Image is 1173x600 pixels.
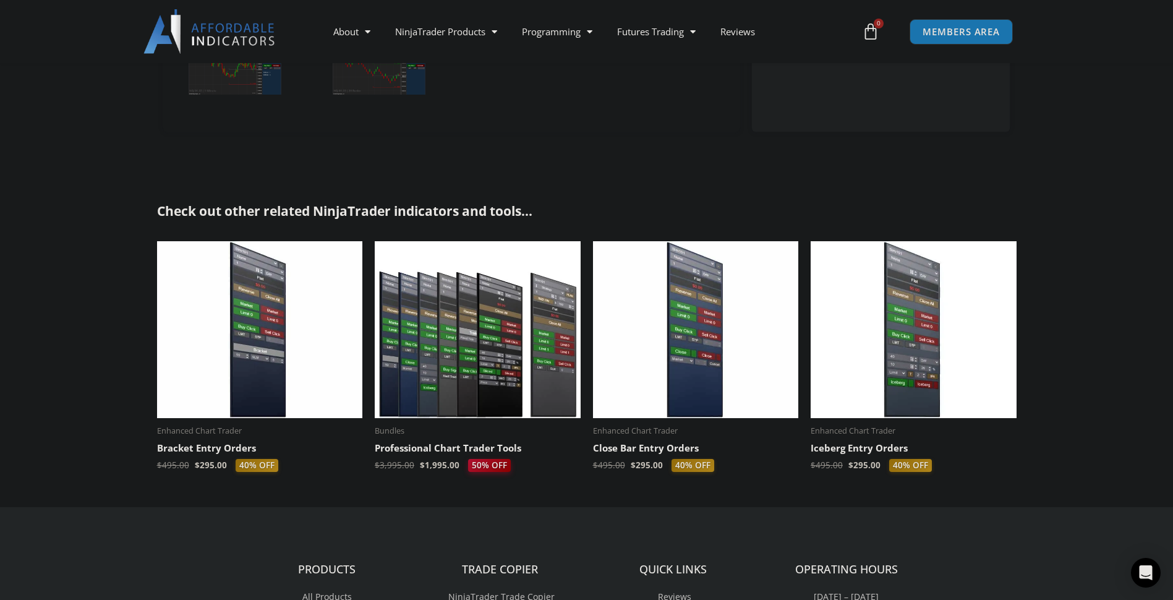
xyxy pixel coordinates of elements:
a: Programming [510,17,605,46]
span: $ [593,460,598,471]
span: $ [848,460,853,471]
a: Futures Trading [605,17,708,46]
bdi: 495.00 [811,460,843,471]
span: 40% OFF [672,459,714,473]
a: MEMBERS AREA [910,19,1013,45]
span: 50% OFF [468,459,511,473]
img: CloseBarOrders | Affordable Indicators – NinjaTrader [593,241,799,418]
bdi: 495.00 [157,460,189,471]
img: BracketEntryOrders | Affordable Indicators – NinjaTrader [157,241,363,418]
div: Open Intercom Messenger [1131,558,1161,588]
bdi: 295.00 [848,460,881,471]
span: 40% OFF [236,459,278,473]
nav: Menu [321,17,859,46]
a: Bracket Entry Orders [157,442,363,459]
a: Professional Chart Trader Tools [375,442,581,459]
bdi: 1,995.00 [420,460,459,471]
span: $ [375,460,380,471]
a: About [321,17,383,46]
img: IceBergEntryOrders | Affordable Indicators – NinjaTrader [811,241,1017,418]
bdi: 3,995.00 [375,460,414,471]
a: 0 [843,14,898,49]
bdi: 295.00 [631,460,663,471]
a: Reviews [708,17,767,46]
h2: Bracket Entry Orders [157,442,363,455]
bdi: 495.00 [593,460,625,471]
span: 0 [874,19,884,28]
h2: Iceberg Entry Orders [811,442,1017,455]
span: Enhanced Chart Trader [157,426,363,436]
a: Close Bar Entry Orders [593,442,799,459]
h4: Trade Copier [414,563,587,576]
h4: Products [241,563,414,576]
span: $ [811,460,816,471]
a: NinjaTrader Products [383,17,510,46]
h2: Professional Chart Trader Tools [375,442,581,455]
h4: Operating Hours [760,563,933,576]
img: ProfessionalToolsBundlePage | Affordable Indicators – NinjaTrader [375,241,581,418]
span: 40% OFF [889,459,932,473]
span: $ [631,460,636,471]
span: MEMBERS AREA [923,27,1000,36]
a: Iceberg Entry Orders [811,442,1017,459]
h2: Check out other related NinjaTrader indicators and tools... [157,203,1017,220]
span: Enhanced Chart Trader [593,426,799,436]
span: Bundles [375,426,581,436]
span: $ [420,460,425,471]
img: LogoAI | Affordable Indicators – NinjaTrader [143,9,276,54]
h2: Close Bar Entry Orders [593,442,799,455]
span: Enhanced Chart Trader [811,426,1017,436]
span: $ [157,460,162,471]
bdi: 295.00 [195,460,227,471]
span: $ [195,460,200,471]
h4: Quick Links [587,563,760,576]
